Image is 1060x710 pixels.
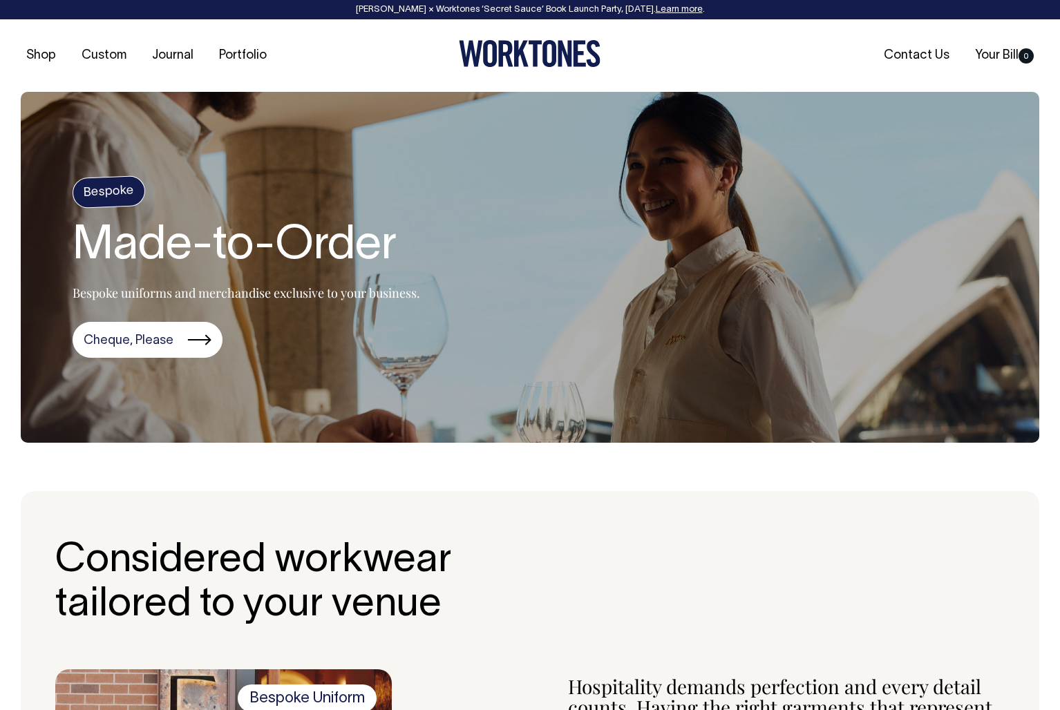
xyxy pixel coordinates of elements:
[878,44,955,67] a: Contact Us
[1019,48,1034,64] span: 0
[656,6,703,14] a: Learn more
[214,44,272,67] a: Portfolio
[73,221,420,273] h1: Made-to-Order
[76,44,132,67] a: Custom
[969,44,1039,67] a: Your Bill0
[21,44,61,67] a: Shop
[72,175,146,209] h4: Bespoke
[73,322,223,358] a: Cheque, Please
[14,5,1046,15] div: [PERSON_NAME] × Worktones ‘Secret Sauce’ Book Launch Party, [DATE]. .
[55,539,453,628] h2: Considered workwear tailored to your venue
[146,44,199,67] a: Journal
[73,285,420,301] p: Bespoke uniforms and merchandise exclusive to your business.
